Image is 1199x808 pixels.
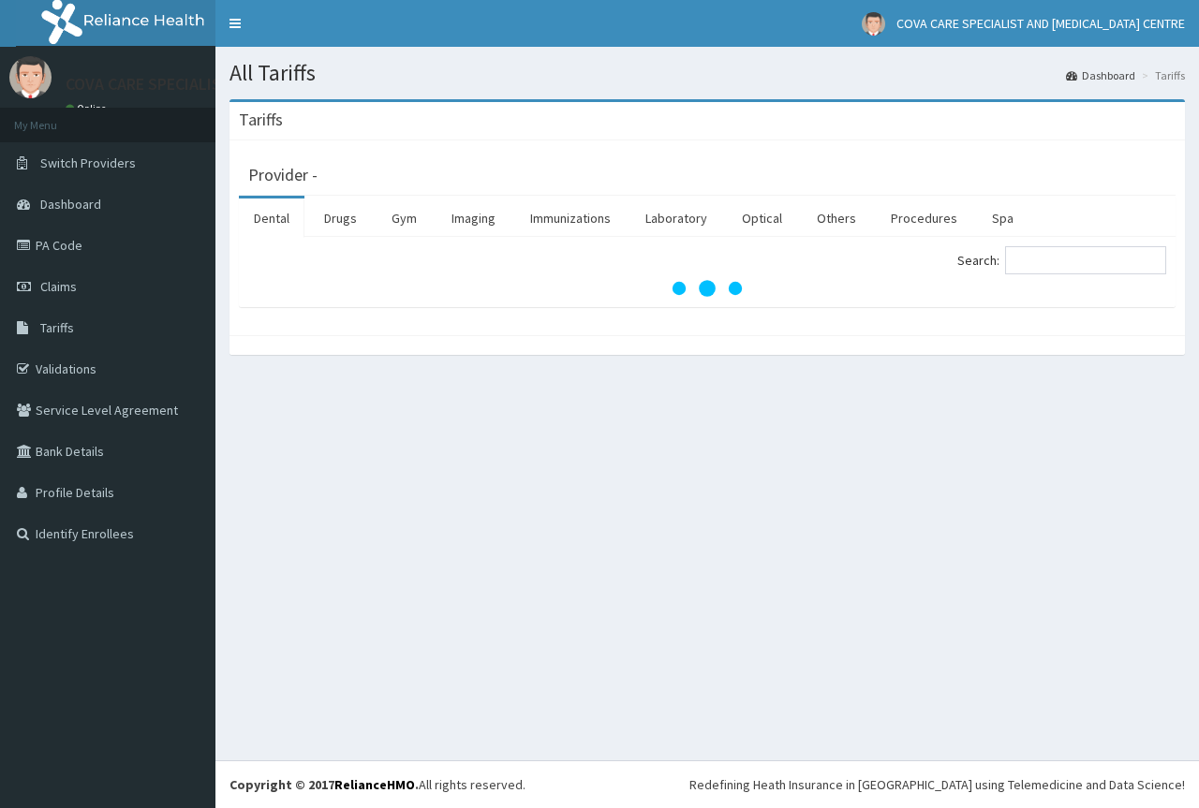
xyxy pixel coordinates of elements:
strong: Copyright © 2017 . [229,776,419,793]
p: COVA CARE SPECIALIST AND [MEDICAL_DATA] CENTRE [66,76,453,93]
label: Search: [957,246,1166,274]
span: Claims [40,278,77,295]
li: Tariffs [1137,67,1185,83]
h1: All Tariffs [229,61,1185,85]
div: Redefining Heath Insurance in [GEOGRAPHIC_DATA] using Telemedicine and Data Science! [689,775,1185,794]
a: Immunizations [515,198,626,238]
a: Online [66,102,111,115]
span: Switch Providers [40,154,136,171]
h3: Provider - [248,167,318,184]
a: RelianceHMO [334,776,415,793]
a: Imaging [437,198,511,238]
span: Dashboard [40,196,101,213]
span: COVA CARE SPECIALIST AND [MEDICAL_DATA] CENTRE [896,15,1185,32]
span: Tariffs [40,319,74,336]
img: User Image [862,12,885,36]
a: Dental [239,198,304,238]
h3: Tariffs [239,111,283,128]
a: Drugs [309,198,372,238]
footer: All rights reserved. [215,760,1199,808]
a: Dashboard [1066,67,1135,83]
svg: audio-loading [670,251,745,326]
input: Search: [1005,246,1166,274]
a: Laboratory [630,198,722,238]
a: Spa [977,198,1029,238]
a: Optical [727,198,797,238]
a: Gym [377,198,432,238]
a: Others [802,198,871,238]
img: User Image [9,56,52,98]
a: Procedures [876,198,972,238]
